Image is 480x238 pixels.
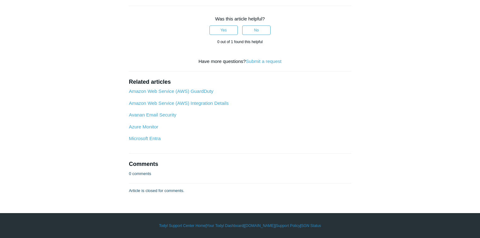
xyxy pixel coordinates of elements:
p: Article is closed for comments. [129,188,184,194]
span: 0 out of 1 found this helpful [217,40,263,44]
a: [DOMAIN_NAME] [244,223,275,229]
a: Azure Monitor [129,124,158,129]
a: Your Todyl Dashboard [207,223,243,229]
div: Have more questions? [129,58,351,65]
a: Todyl Support Center Home [159,223,206,229]
button: This article was helpful [209,25,238,35]
button: This article was not helpful [242,25,271,35]
a: Amazon Web Service (AWS) GuardDuty [129,88,213,94]
a: Avanan Email Security [129,112,176,117]
p: 0 comments [129,171,151,177]
span: Was this article helpful? [215,16,265,21]
h2: Comments [129,160,351,168]
a: Support Policy [276,223,300,229]
a: SGN Status [301,223,321,229]
div: | | | | [57,223,423,229]
a: Amazon Web Service (AWS) Integration Details [129,100,229,106]
a: Submit a request [246,59,281,64]
h2: Related articles [129,78,351,86]
a: Microsoft Entra [129,136,161,141]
